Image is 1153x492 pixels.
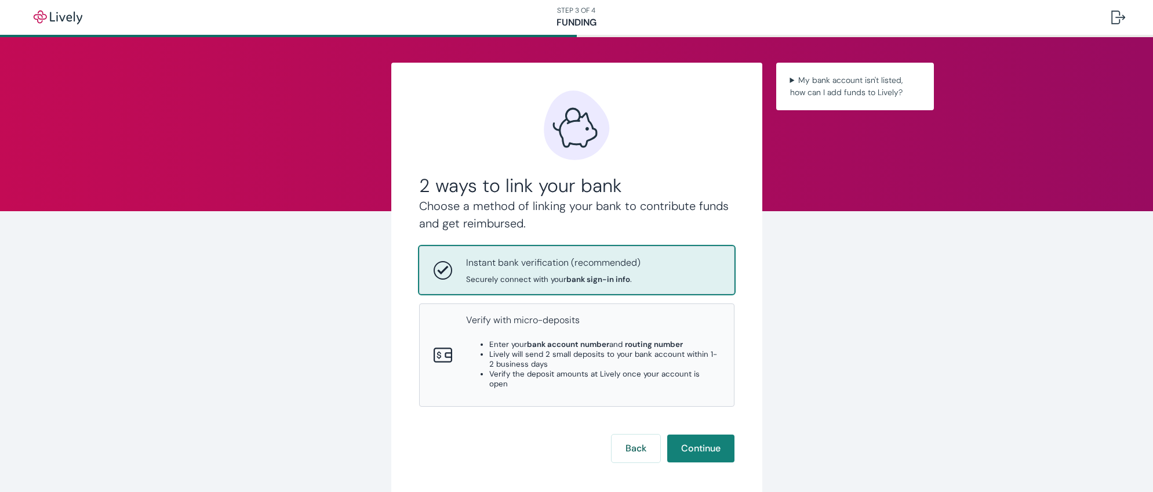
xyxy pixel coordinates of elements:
strong: bank account number [527,339,609,349]
span: Securely connect with your . [466,274,641,284]
img: Lively [26,10,90,24]
button: Micro-depositsVerify with micro-depositsEnter yourbank account numberand routing numberLively wil... [420,304,734,406]
button: Log out [1102,3,1134,31]
h4: Choose a method of linking your bank to contribute funds and get reimbursed. [419,197,734,232]
strong: bank sign-in info [566,274,630,284]
li: Lively will send 2 small deposits to your bank account within 1-2 business days [489,349,720,369]
summary: My bank account isn't listed, how can I add funds to Lively? [785,72,925,101]
li: Verify the deposit amounts at Lively once your account is open [489,369,720,389]
p: Instant bank verification (recommended) [466,256,641,270]
button: Back [612,435,660,462]
button: Instant bank verificationInstant bank verification (recommended)Securely connect with yourbank si... [420,247,734,294]
svg: Micro-deposits [434,346,452,364]
strong: routing number [625,339,683,349]
svg: Instant bank verification [434,261,452,280]
li: Enter your and [489,339,720,349]
p: Verify with micro-deposits [466,313,720,327]
h2: 2 ways to link your bank [419,174,734,197]
button: Continue [667,435,734,462]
